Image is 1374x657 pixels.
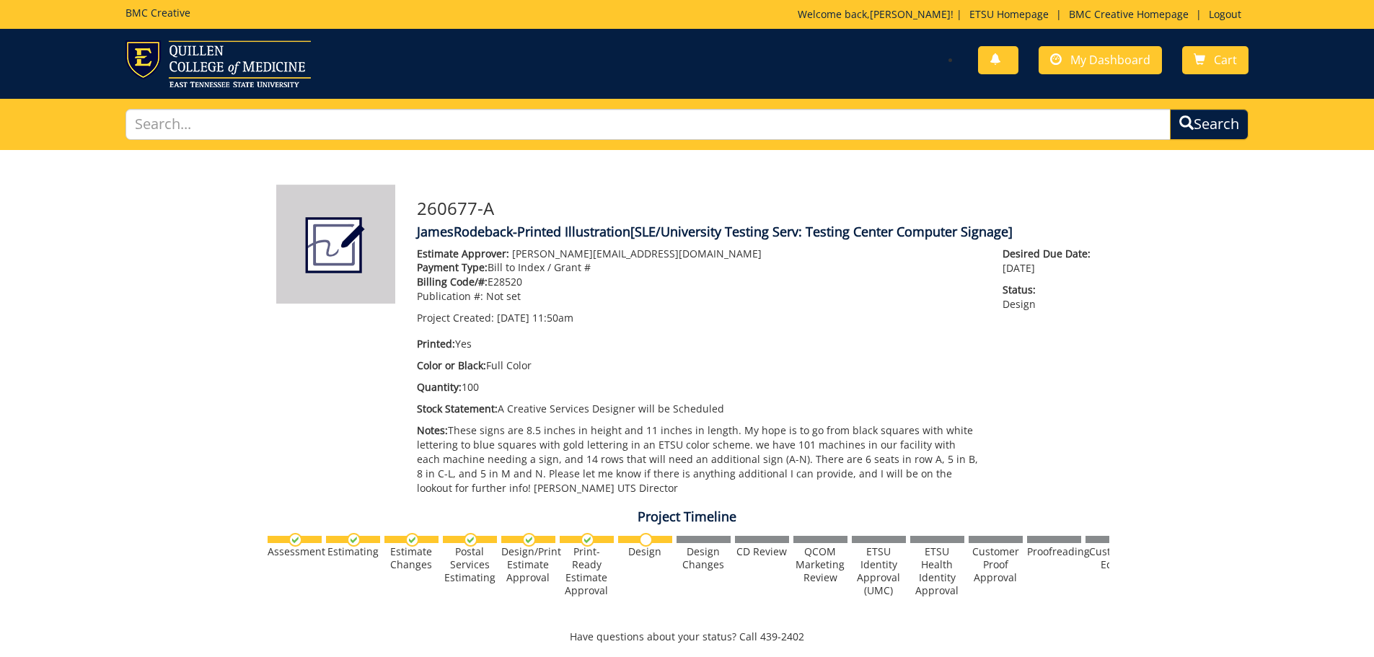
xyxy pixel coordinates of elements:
[417,247,982,261] p: [PERSON_NAME][EMAIL_ADDRESS][DOMAIN_NAME]
[497,311,573,325] span: [DATE] 11:50am
[417,199,1098,218] h3: 260677-A
[347,533,361,547] img: checkmark
[464,533,477,547] img: checkmark
[417,275,488,288] span: Billing Code/#:
[417,402,982,416] p: A Creative Services Designer will be Scheduled
[639,533,653,547] img: no
[443,545,497,584] div: Postal Services Estimating
[417,289,483,303] span: Publication #:
[417,225,1098,239] h4: JamesRodeback-Printed Illustration
[417,423,448,437] span: Notes:
[1170,109,1249,140] button: Search
[735,545,789,558] div: CD Review
[276,185,395,304] img: Product featured image
[289,533,302,547] img: checkmark
[417,260,488,274] span: Payment Type:
[962,7,1056,21] a: ETSU Homepage
[1003,283,1098,297] span: Status:
[417,337,455,350] span: Printed:
[486,289,521,303] span: Not set
[384,545,439,571] div: Estimate Changes
[581,533,594,547] img: checkmark
[1214,52,1237,68] span: Cart
[417,423,982,495] p: These signs are 8.5 inches in height and 11 inches in length. My hope is to go from black squares...
[852,545,906,597] div: ETSU Identity Approval (UMC)
[326,545,380,558] div: Estimating
[417,275,982,289] p: E28520
[125,7,190,18] h5: BMC Creative
[630,223,1013,240] span: [SLE/University Testing Serv: Testing Center Computer Signage]
[265,510,1109,524] h4: Project Timeline
[417,247,509,260] span: Estimate Approver:
[417,311,494,325] span: Project Created:
[910,545,964,597] div: ETSU Health Identity Approval
[560,545,614,597] div: Print-Ready Estimate Approval
[1202,7,1249,21] a: Logout
[1003,283,1098,312] p: Design
[969,545,1023,584] div: Customer Proof Approval
[417,358,486,372] span: Color or Black:
[417,402,498,415] span: Stock Statement:
[417,380,462,394] span: Quantity:
[125,109,1171,140] input: Search...
[870,7,951,21] a: [PERSON_NAME]
[677,545,731,571] div: Design Changes
[1070,52,1150,68] span: My Dashboard
[798,7,1249,22] p: Welcome back, ! | | |
[417,380,982,394] p: 100
[1003,247,1098,261] span: Desired Due Date:
[522,533,536,547] img: checkmark
[405,533,419,547] img: checkmark
[1039,46,1162,74] a: My Dashboard
[1062,7,1196,21] a: BMC Creative Homepage
[618,545,672,558] div: Design
[1085,545,1140,571] div: Customer Edits
[501,545,555,584] div: Design/Print Estimate Approval
[268,545,322,558] div: Assessment
[417,358,982,373] p: Full Color
[265,630,1109,644] p: Have questions about your status? Call 439-2402
[1003,247,1098,275] p: [DATE]
[125,40,311,87] img: ETSU logo
[1027,545,1081,558] div: Proofreading
[417,337,982,351] p: Yes
[1182,46,1249,74] a: Cart
[417,260,982,275] p: Bill to Index / Grant #
[793,545,847,584] div: QCOM Marketing Review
